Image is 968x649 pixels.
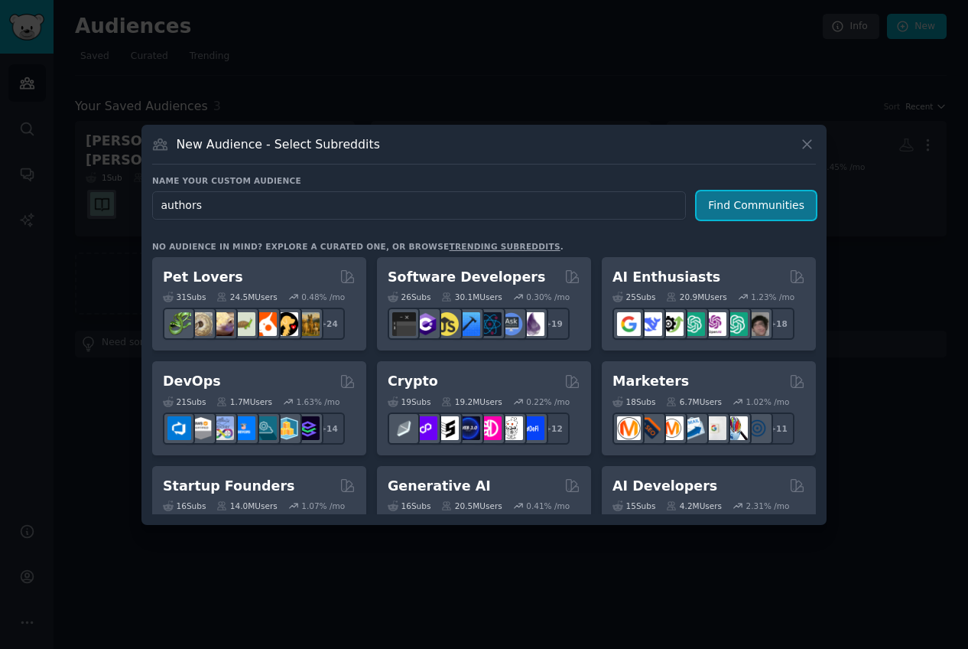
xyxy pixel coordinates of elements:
[703,312,726,336] img: OpenAIDev
[762,413,794,445] div: + 11
[210,416,234,440] img: Docker_DevOps
[612,396,655,407] div: 18 Sub s
[313,413,345,445] div: + 14
[762,308,794,340] div: + 18
[414,416,437,440] img: 0xPolygon
[660,416,684,440] img: AskMarketing
[521,416,544,440] img: defi_
[538,413,570,445] div: + 12
[296,416,320,440] img: PlatformEngineers
[152,191,686,220] input: Pick a short name, like "Digital Marketers" or "Movie-Goers"
[435,312,459,336] img: learnjavascript
[724,312,748,336] img: chatgpt_prompts_
[216,292,277,302] div: 24.5M Users
[392,312,416,336] img: software
[274,416,298,440] img: aws_cdk
[660,312,684,336] img: AItoolsCatalog
[189,312,213,336] img: ballpython
[388,268,545,287] h2: Software Developers
[745,416,769,440] img: OnlineMarketing
[526,501,570,511] div: 0.41 % /mo
[392,416,416,440] img: ethfinance
[388,477,491,496] h2: Generative AI
[666,292,726,302] div: 20.9M Users
[163,268,243,287] h2: Pet Lovers
[441,396,502,407] div: 19.2M Users
[163,372,221,391] h2: DevOps
[441,501,502,511] div: 20.5M Users
[751,292,794,302] div: 1.23 % /mo
[435,416,459,440] img: ethstaker
[414,312,437,336] img: csharp
[163,477,294,496] h2: Startup Founders
[681,416,705,440] img: Emailmarketing
[703,416,726,440] img: googleads
[152,175,816,186] h3: Name your custom audience
[388,372,438,391] h2: Crypto
[612,372,689,391] h2: Marketers
[538,308,570,340] div: + 19
[681,312,705,336] img: chatgpt_promptDesign
[612,501,655,511] div: 15 Sub s
[152,241,564,252] div: No audience in mind? Explore a curated one, or browse .
[296,312,320,336] img: dogbreed
[666,396,722,407] div: 6.7M Users
[301,501,345,511] div: 1.07 % /mo
[746,396,790,407] div: 1.02 % /mo
[746,501,790,511] div: 2.31 % /mo
[499,416,523,440] img: CryptoNews
[478,312,502,336] img: reactnative
[216,501,277,511] div: 14.0M Users
[388,501,430,511] div: 16 Sub s
[456,416,480,440] img: web3
[210,312,234,336] img: leopardgeckos
[177,136,380,152] h3: New Audience - Select Subreddits
[638,312,662,336] img: DeepSeek
[617,312,641,336] img: GoogleGeminiAI
[612,477,717,496] h2: AI Developers
[388,396,430,407] div: 19 Sub s
[313,308,345,340] div: + 24
[666,501,722,511] div: 4.2M Users
[526,396,570,407] div: 0.22 % /mo
[499,312,523,336] img: AskComputerScience
[167,416,191,440] img: azuredevops
[612,292,655,302] div: 25 Sub s
[449,242,560,251] a: trending subreddits
[638,416,662,440] img: bigseo
[163,501,206,511] div: 16 Sub s
[521,312,544,336] img: elixir
[617,416,641,440] img: content_marketing
[167,312,191,336] img: herpetology
[216,396,272,407] div: 1.7M Users
[253,416,277,440] img: platformengineering
[526,292,570,302] div: 0.30 % /mo
[388,292,430,302] div: 26 Sub s
[456,312,480,336] img: iOSProgramming
[297,396,340,407] div: 1.63 % /mo
[163,292,206,302] div: 31 Sub s
[232,416,255,440] img: DevOpsLinks
[253,312,277,336] img: cockatiel
[724,416,748,440] img: MarketingResearch
[478,416,502,440] img: defiblockchain
[745,312,769,336] img: ArtificalIntelligence
[274,312,298,336] img: PetAdvice
[232,312,255,336] img: turtle
[163,396,206,407] div: 21 Sub s
[189,416,213,440] img: AWS_Certified_Experts
[301,292,345,302] div: 0.48 % /mo
[612,268,720,287] h2: AI Enthusiasts
[697,191,816,220] button: Find Communities
[441,292,502,302] div: 30.1M Users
